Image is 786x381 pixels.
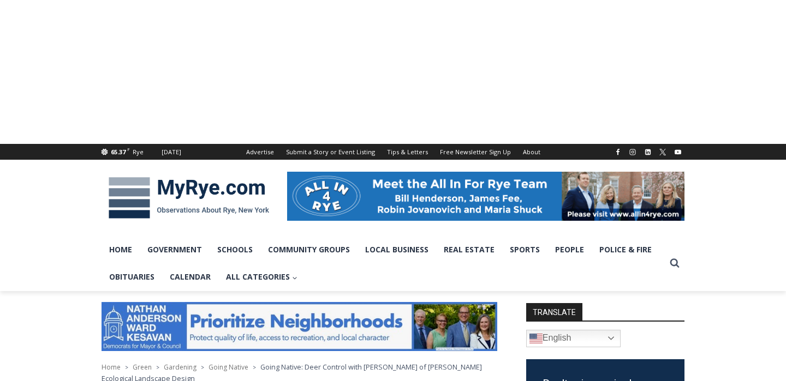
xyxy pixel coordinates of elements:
[260,236,358,263] a: Community Groups
[526,303,582,320] strong: TRANSLATE
[358,236,436,263] a: Local Business
[140,236,210,263] a: Government
[133,362,152,372] a: Green
[517,144,546,160] a: About
[641,146,654,159] a: Linkedin
[592,236,659,263] a: Police & Fire
[253,364,256,371] span: >
[240,144,280,160] a: Advertise
[209,362,248,372] a: Going Native
[164,362,196,372] a: Gardening
[656,146,669,159] a: X
[162,263,218,291] a: Calendar
[436,236,502,263] a: Real Estate
[102,362,121,372] a: Home
[125,364,128,371] span: >
[611,146,624,159] a: Facebook
[102,236,140,263] a: Home
[102,263,162,291] a: Obituaries
[111,148,126,156] span: 65.37
[218,263,305,291] a: All Categories
[240,144,546,160] nav: Secondary Navigation
[210,236,260,263] a: Schools
[502,236,547,263] a: Sports
[280,144,381,160] a: Submit a Story or Event Listing
[127,146,130,152] span: F
[626,146,639,159] a: Instagram
[287,172,684,221] img: All in for Rye
[529,332,543,345] img: en
[201,364,204,371] span: >
[162,147,181,157] div: [DATE]
[671,146,684,159] a: YouTube
[381,144,434,160] a: Tips & Letters
[434,144,517,160] a: Free Newsletter Sign Up
[102,170,276,226] img: MyRye.com
[526,330,621,347] a: English
[547,236,592,263] a: People
[156,364,159,371] span: >
[665,253,684,273] button: View Search Form
[133,147,144,157] div: Rye
[226,271,297,283] span: All Categories
[102,236,665,291] nav: Primary Navigation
